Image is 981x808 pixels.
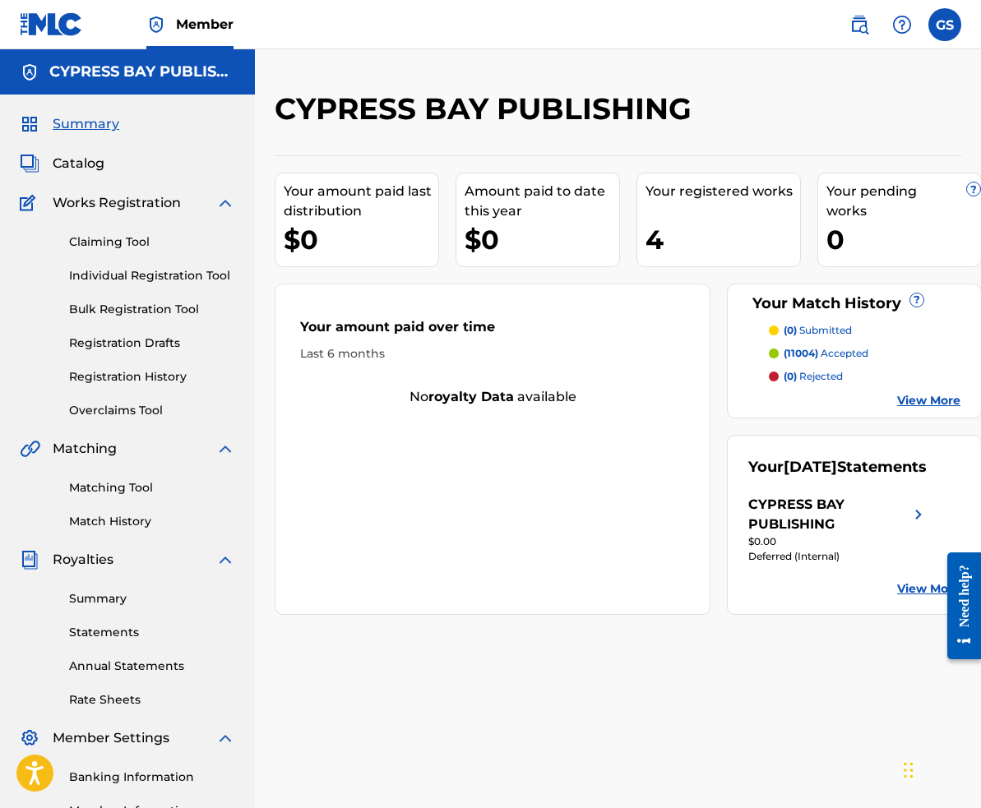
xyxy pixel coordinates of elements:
iframe: Chat Widget [899,729,981,808]
h5: CYPRESS BAY PUBLISHING [49,62,235,81]
span: Member [176,15,234,34]
a: Banking Information [69,769,235,786]
a: Bulk Registration Tool [69,301,235,318]
a: CYPRESS BAY PUBLISHINGright chevron icon$0.00Deferred (Internal) [748,495,928,564]
a: Annual Statements [69,658,235,675]
a: Claiming Tool [69,233,235,251]
img: Matching [20,439,40,459]
img: Catalog [20,154,39,173]
div: No available [275,387,710,407]
a: CatalogCatalog [20,154,104,173]
strong: royalty data [428,389,514,404]
span: (0) [784,324,797,336]
a: View More [897,392,960,409]
a: Registration Drafts [69,335,235,352]
p: submitted [784,323,852,338]
a: Overclaims Tool [69,402,235,419]
span: Summary [53,114,119,134]
div: User Menu [928,8,961,41]
span: Catalog [53,154,104,173]
span: ? [910,293,923,307]
a: Rate Sheets [69,691,235,709]
div: CYPRESS BAY PUBLISHING [748,495,909,534]
img: Top Rightsholder [146,15,166,35]
iframe: Resource Center [935,540,981,672]
div: $0.00 [748,534,928,549]
img: expand [215,439,235,459]
div: 0 [826,221,981,258]
span: (0) [784,370,797,382]
a: Match History [69,513,235,530]
div: Your amount paid over time [300,317,685,345]
a: SummarySummary [20,114,119,134]
img: expand [215,550,235,570]
img: expand [215,728,235,748]
img: right chevron icon [909,495,928,534]
img: Accounts [20,62,39,82]
a: View More [897,580,960,598]
img: Works Registration [20,193,41,213]
img: Summary [20,114,39,134]
a: (0) rejected [769,369,960,384]
span: ? [967,182,980,196]
a: Registration History [69,368,235,386]
div: Amount paid to date this year [465,182,619,221]
span: Works Registration [53,193,181,213]
div: Your Match History [748,293,960,315]
span: Member Settings [53,728,169,748]
div: Your Statements [748,456,927,478]
span: Matching [53,439,117,459]
span: (11004) [784,347,818,359]
h2: CYPRESS BAY PUBLISHING [275,90,700,127]
a: (0) submitted [769,323,960,338]
span: [DATE] [784,458,837,476]
img: help [892,15,912,35]
div: Last 6 months [300,345,685,362]
a: Public Search [843,8,876,41]
img: Member Settings [20,728,39,748]
span: Royalties [53,550,113,570]
div: Drag [904,746,914,795]
a: Statements [69,624,235,641]
p: rejected [784,369,843,384]
a: Individual Registration Tool [69,267,235,284]
div: $0 [284,221,438,258]
div: Deferred (Internal) [748,549,928,564]
a: (11004) accepted [769,346,960,361]
a: Summary [69,590,235,607]
div: Your amount paid last distribution [284,182,438,221]
div: Help [886,8,919,41]
a: Matching Tool [69,479,235,496]
img: search [849,15,869,35]
div: Your registered works [646,182,800,201]
div: Your pending works [826,182,981,221]
img: expand [215,193,235,213]
div: $0 [465,221,619,258]
p: accepted [784,346,868,361]
img: MLC Logo [20,12,83,36]
div: 4 [646,221,800,258]
img: Royalties [20,550,39,570]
